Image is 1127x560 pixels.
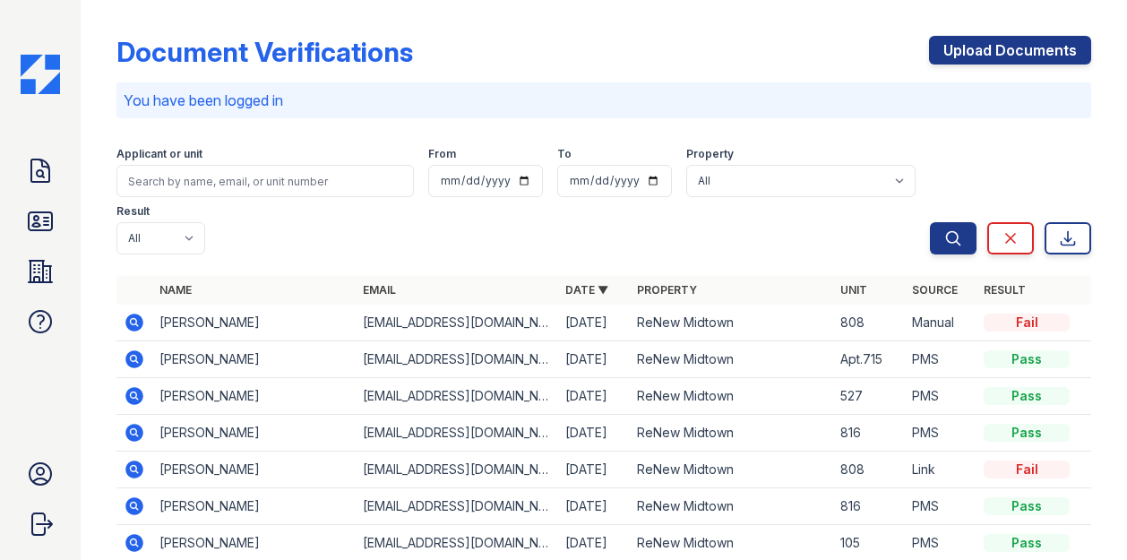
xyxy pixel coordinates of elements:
[833,305,905,341] td: 808
[363,283,396,297] a: Email
[984,350,1070,368] div: Pass
[152,415,356,452] td: [PERSON_NAME]
[984,283,1026,297] a: Result
[630,415,833,452] td: ReNew Midtown
[356,488,559,525] td: [EMAIL_ADDRESS][DOMAIN_NAME]
[630,341,833,378] td: ReNew Midtown
[912,283,958,297] a: Source
[152,378,356,415] td: [PERSON_NAME]
[840,283,867,297] a: Unit
[984,387,1070,405] div: Pass
[116,147,202,161] label: Applicant or unit
[905,305,976,341] td: Manual
[558,488,630,525] td: [DATE]
[833,378,905,415] td: 527
[152,488,356,525] td: [PERSON_NAME]
[833,452,905,488] td: 808
[630,378,833,415] td: ReNew Midtown
[356,378,559,415] td: [EMAIL_ADDRESS][DOMAIN_NAME]
[557,147,572,161] label: To
[565,283,608,297] a: Date ▼
[686,147,734,161] label: Property
[428,147,456,161] label: From
[905,452,976,488] td: Link
[356,305,559,341] td: [EMAIL_ADDRESS][DOMAIN_NAME]
[558,341,630,378] td: [DATE]
[116,165,414,197] input: Search by name, email, or unit number
[833,341,905,378] td: Apt.715
[116,36,413,68] div: Document Verifications
[124,90,1084,111] p: You have been logged in
[630,452,833,488] td: ReNew Midtown
[984,424,1070,442] div: Pass
[984,497,1070,515] div: Pass
[558,452,630,488] td: [DATE]
[159,283,192,297] a: Name
[152,341,356,378] td: [PERSON_NAME]
[984,534,1070,552] div: Pass
[905,341,976,378] td: PMS
[833,415,905,452] td: 816
[152,305,356,341] td: [PERSON_NAME]
[984,314,1070,332] div: Fail
[929,36,1091,65] a: Upload Documents
[905,415,976,452] td: PMS
[984,461,1070,478] div: Fail
[356,415,559,452] td: [EMAIL_ADDRESS][DOMAIN_NAME]
[630,305,833,341] td: ReNew Midtown
[905,488,976,525] td: PMS
[558,378,630,415] td: [DATE]
[356,341,559,378] td: [EMAIL_ADDRESS][DOMAIN_NAME]
[833,488,905,525] td: 816
[905,378,976,415] td: PMS
[637,283,697,297] a: Property
[558,415,630,452] td: [DATE]
[630,488,833,525] td: ReNew Midtown
[356,452,559,488] td: [EMAIL_ADDRESS][DOMAIN_NAME]
[21,55,60,94] img: CE_Icon_Blue-c292c112584629df590d857e76928e9f676e5b41ef8f769ba2f05ee15b207248.png
[116,204,150,219] label: Result
[152,452,356,488] td: [PERSON_NAME]
[558,305,630,341] td: [DATE]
